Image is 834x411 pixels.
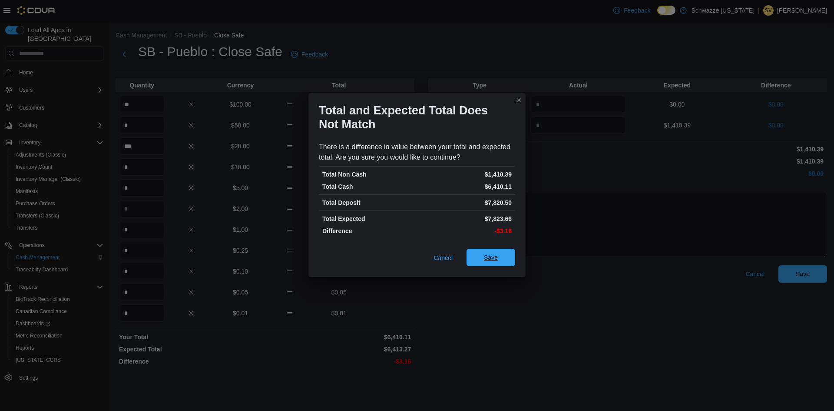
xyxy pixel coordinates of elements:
span: Cancel [434,254,453,262]
p: -$3.16 [419,227,512,235]
span: Save [484,253,498,262]
p: $7,823.66 [419,214,512,223]
p: $6,410.11 [419,182,512,191]
p: Total Deposit [322,198,415,207]
p: Total Cash [322,182,415,191]
p: Total Expected [322,214,415,223]
button: Cancel [430,249,456,267]
p: $1,410.39 [419,170,512,179]
div: There is a difference in value between your total and expected total. Are you sure you would like... [319,142,515,163]
p: Difference [322,227,415,235]
p: Total Non Cash [322,170,415,179]
p: $7,820.50 [419,198,512,207]
button: Save [467,249,515,266]
button: Closes this modal window [513,95,524,105]
h1: Total and Expected Total Does Not Match [319,104,508,131]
